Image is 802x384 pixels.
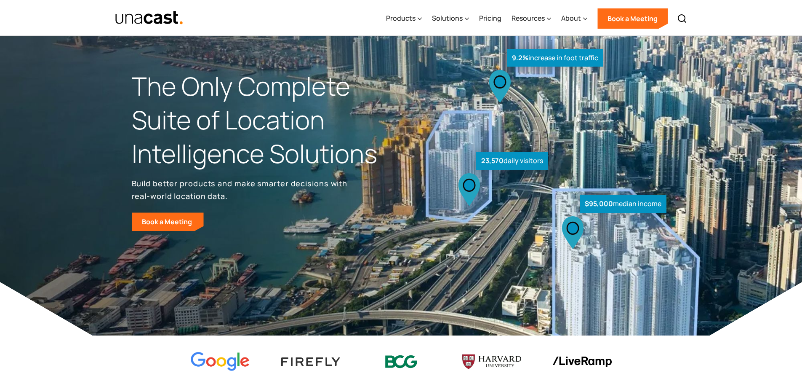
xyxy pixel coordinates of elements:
div: Solutions [432,1,469,36]
h1: The Only Complete Suite of Location Intelligence Solutions [132,70,401,170]
strong: 23,570 [481,156,504,165]
div: Products [386,13,416,23]
img: Google logo Color [191,352,250,372]
strong: 9.2% [512,53,528,62]
strong: $95,000 [585,199,613,208]
p: Build better products and make smarter decisions with real-world location data. [132,177,351,202]
img: BCG logo [372,350,431,374]
a: Book a Meeting [597,8,668,29]
img: Unacast text logo [115,11,184,25]
div: increase in foot traffic [507,49,603,67]
a: Book a Meeting [132,212,204,231]
img: Search icon [677,13,687,24]
div: About [561,1,587,36]
div: daily visitors [476,152,548,170]
img: liveramp logo [553,357,612,367]
div: Solutions [432,13,463,23]
a: home [115,11,184,25]
div: median income [580,195,666,213]
div: Resources [512,13,545,23]
img: Firefly Advertising logo [281,357,340,365]
img: Harvard U logo [462,352,521,372]
div: Products [386,1,422,36]
div: About [561,13,581,23]
a: Pricing [479,1,501,36]
div: Resources [512,1,551,36]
